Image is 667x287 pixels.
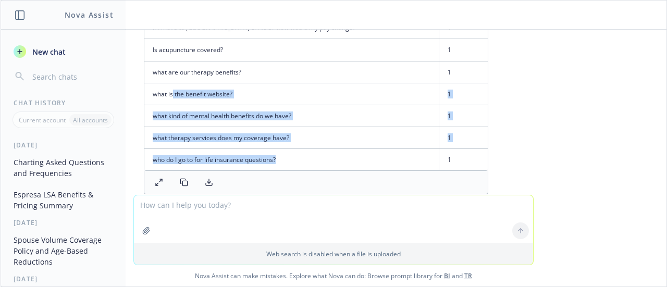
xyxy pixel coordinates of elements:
button: Spouse Volume Coverage Policy and Age-Based Reductions [9,231,117,270]
td: what are our therapy benefits? [144,61,439,83]
td: what therapy services does my coverage have? [144,127,439,149]
button: Charting Asked Questions and Frequencies [9,154,117,182]
td: 1 [439,61,488,83]
input: Search chats [30,69,113,84]
button: New chat [9,42,117,61]
div: Chat History [1,98,126,107]
td: 1 [439,127,488,149]
span: Nova Assist can make mistakes. Explore what Nova can do: Browse prompt library for and [5,265,662,286]
td: 1 [439,39,488,61]
span: New chat [30,46,66,57]
div: [DATE] [1,141,126,149]
p: Current account [19,116,66,124]
h1: Nova Assist [65,9,114,20]
div: [DATE] [1,274,126,283]
td: what is the benefit website? [144,83,439,105]
td: 1 [439,83,488,105]
td: who do I go to for life insurance questions? [144,149,439,171]
p: Web search is disabled when a file is uploaded [140,249,527,258]
td: what kind of mental health benefits do we have? [144,105,439,127]
td: 1 [439,149,488,171]
div: [DATE] [1,218,126,227]
a: BI [444,271,450,280]
p: All accounts [73,116,108,124]
button: Espresa LSA Benefits & Pricing Summary [9,186,117,214]
td: Is acupuncture covered? [144,39,439,61]
a: TR [464,271,472,280]
td: 1 [439,105,488,127]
